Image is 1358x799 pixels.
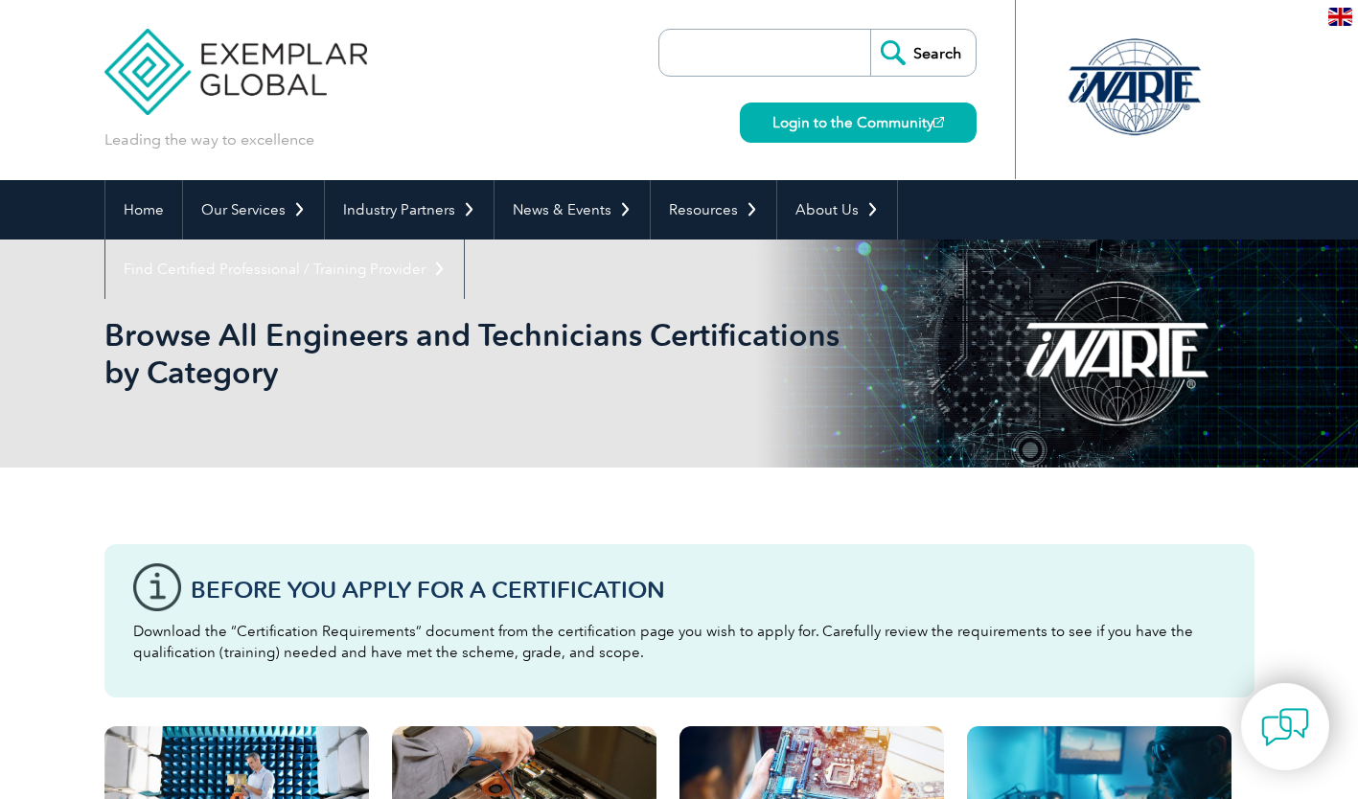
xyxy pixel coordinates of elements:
a: Find Certified Professional / Training Provider [105,240,464,299]
img: en [1328,8,1352,26]
a: Login to the Community [740,103,977,143]
a: About Us [777,180,897,240]
a: Industry Partners [325,180,494,240]
h3: Before You Apply For a Certification [191,578,1226,602]
img: open_square.png [933,117,944,127]
p: Leading the way to excellence [104,129,314,150]
input: Search [870,30,976,76]
a: News & Events [495,180,650,240]
h1: Browse All Engineers and Technicians Certifications by Category [104,316,840,391]
a: Home [105,180,182,240]
a: Our Services [183,180,324,240]
a: Resources [651,180,776,240]
img: contact-chat.png [1261,703,1309,751]
p: Download the “Certification Requirements” document from the certification page you wish to apply ... [133,621,1226,663]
